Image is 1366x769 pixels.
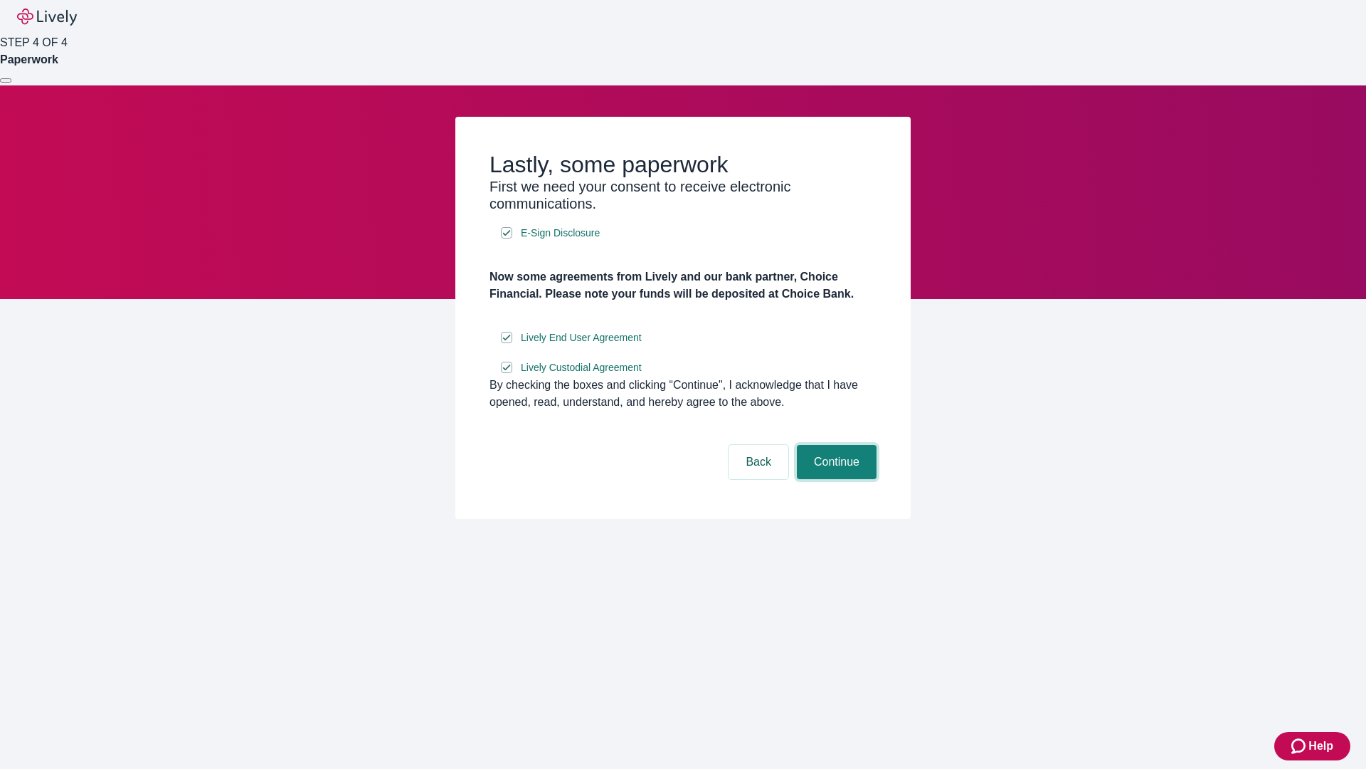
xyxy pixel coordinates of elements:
button: Back [729,445,788,479]
span: Lively Custodial Agreement [521,360,642,375]
h4: Now some agreements from Lively and our bank partner, Choice Financial. Please note your funds wi... [489,268,877,303]
img: Lively [17,9,77,26]
h2: Lastly, some paperwork [489,151,877,178]
a: e-sign disclosure document [518,329,645,347]
button: Zendesk support iconHelp [1274,732,1350,760]
a: e-sign disclosure document [518,359,645,377]
span: Help [1308,738,1333,755]
div: By checking the boxes and clicking “Continue", I acknowledge that I have opened, read, understand... [489,377,877,411]
h3: First we need your consent to receive electronic communications. [489,178,877,212]
svg: Zendesk support icon [1291,738,1308,755]
span: E-Sign Disclosure [521,226,600,241]
button: Continue [797,445,877,479]
a: e-sign disclosure document [518,224,603,242]
span: Lively End User Agreement [521,330,642,345]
